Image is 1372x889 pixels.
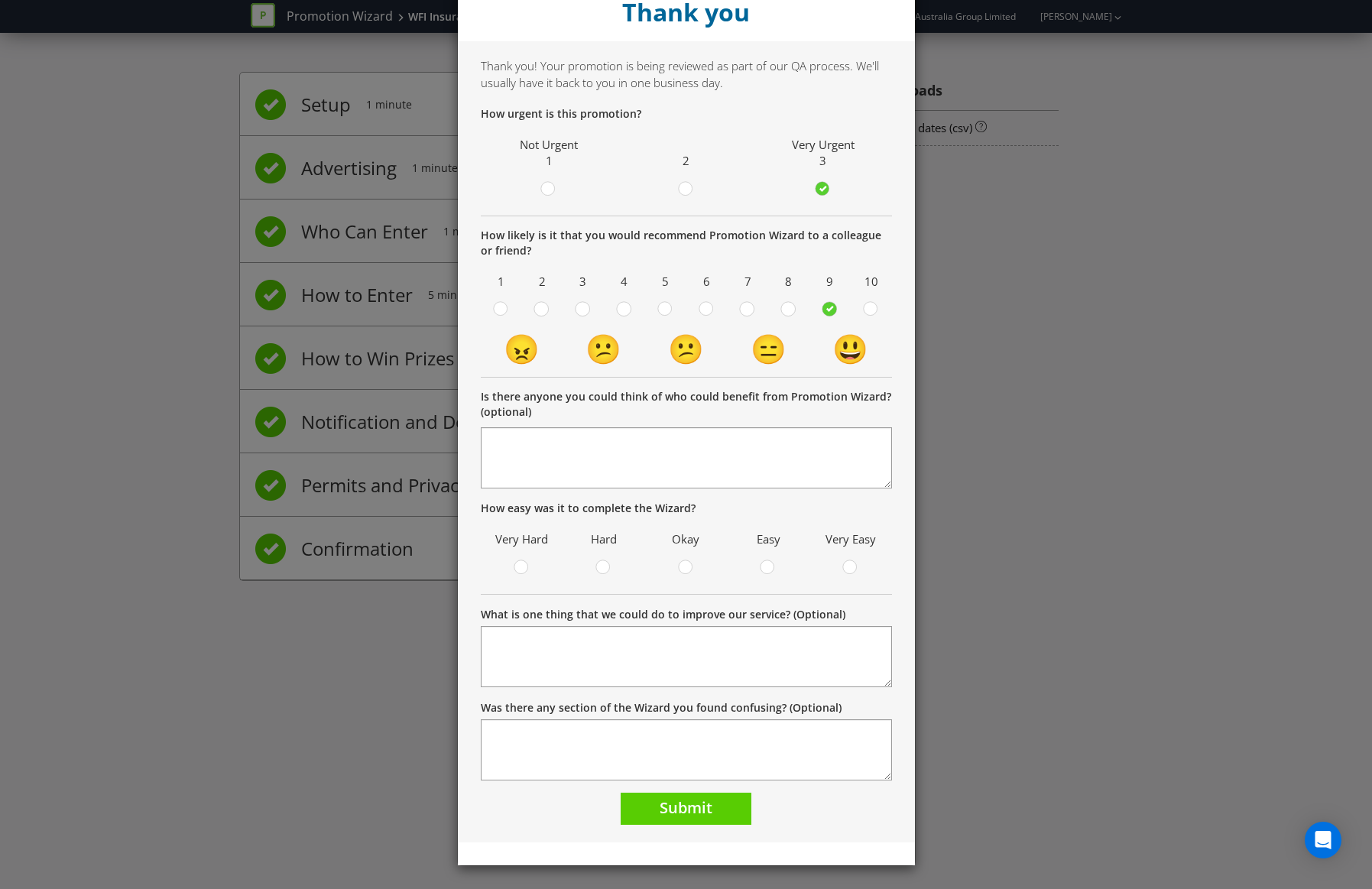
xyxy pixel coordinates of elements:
span: 2 [683,153,689,168]
label: Was there any section of the Wizard you found confusing? (Optional) [481,700,842,715]
td: 😠 [481,328,563,369]
span: Not Urgent [520,137,578,152]
div: Open Intercom Messenger [1305,822,1341,858]
span: 9 [813,270,847,294]
span: Submit [660,797,712,818]
p: How urgent is this promotion? [481,106,892,122]
td: 😑 [727,328,809,369]
span: 7 [731,270,764,294]
span: Hard [570,527,637,551]
span: 3 [566,270,600,294]
span: 4 [608,270,641,294]
span: Very Easy [817,527,884,551]
span: Very Urgent [792,137,855,152]
label: What is one thing that we could do to improve our service? (Optional) [481,607,845,622]
span: Thank you! Your promotion is being reviewed as part of our QA process. We'll usually have it back... [481,58,879,89]
span: Okay [653,527,720,551]
button: Submit [621,793,751,826]
p: How likely is it that you would recommend Promotion Wizard to a colleague or friend? [481,228,892,258]
span: 1 [546,153,553,168]
p: Is there anyone you could think of who could benefit from Promotion Wizard? (optional) [481,389,892,420]
span: 5 [649,270,683,294]
span: Very Hard [488,527,556,551]
p: How easy was it to complete the Wizard? [481,501,892,516]
span: 10 [855,270,888,294]
span: 8 [772,270,806,294]
span: Easy [735,527,802,551]
span: 2 [525,270,559,294]
span: 1 [485,270,518,294]
td: 😃 [809,328,892,369]
span: 3 [819,153,826,168]
td: 😕 [645,328,728,369]
span: 6 [689,270,723,294]
td: 😕 [563,328,645,369]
